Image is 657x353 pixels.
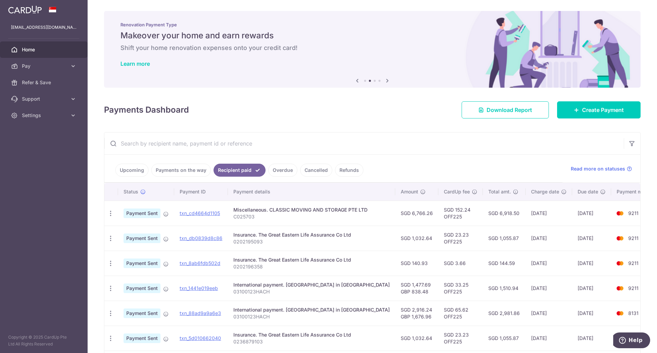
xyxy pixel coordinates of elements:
[401,188,418,195] span: Amount
[233,263,390,270] p: 0202196358
[438,251,483,276] td: SGD 3.66
[438,301,483,326] td: SGD 65.62 OFF225
[124,308,160,318] span: Payment Sent
[572,251,611,276] td: [DATE]
[578,188,598,195] span: Due date
[233,313,390,320] p: 03100123HACH
[174,183,228,201] th: Payment ID
[22,112,67,119] span: Settings
[120,30,624,41] h5: Makeover your home and earn rewards
[526,251,572,276] td: [DATE]
[124,333,160,343] span: Payment Sent
[628,285,639,291] span: 9211
[151,164,211,177] a: Payments on the way
[438,326,483,351] td: SGD 23.23 OFF225
[124,259,160,268] span: Payment Sent
[395,276,438,301] td: SGD 1,477.69 GBP 838.48
[233,256,390,263] div: Insurance. The Great Eastern Life Assurance Co Ltd
[124,188,138,195] span: Status
[395,326,438,351] td: SGD 1,032.64
[233,213,390,220] p: C025703
[22,96,67,102] span: Support
[572,301,611,326] td: [DATE]
[120,60,150,67] a: Learn more
[557,101,641,118] a: Create Payment
[22,63,67,70] span: Pay
[11,24,77,31] p: [EMAIL_ADDRESS][DOMAIN_NAME]
[233,306,390,313] div: International payment. [GEOGRAPHIC_DATA] in [GEOGRAPHIC_DATA]
[180,335,221,341] a: txn_5d010662040
[483,226,526,251] td: SGD 1,055.87
[233,206,390,213] div: Miscellaneous. CLASSIC MOVING AND STORAGE PTE LTD
[483,201,526,226] td: SGD 6,918.50
[487,106,532,114] span: Download Report
[526,226,572,251] td: [DATE]
[438,276,483,301] td: SGD 33.25 OFF225
[613,259,627,267] img: Bank Card
[572,276,611,301] td: [DATE]
[395,251,438,276] td: SGD 140.93
[22,46,67,53] span: Home
[104,104,189,116] h4: Payments Dashboard
[233,331,390,338] div: Insurance. The Great Eastern Life Assurance Co Ltd
[180,285,218,291] a: txn_1441e019eeb
[115,164,149,177] a: Upcoming
[395,226,438,251] td: SGD 1,032.64
[483,276,526,301] td: SGD 1,510.94
[120,44,624,52] h6: Shift your home renovation expenses onto your credit card!
[613,309,627,317] img: Bank Card
[571,165,632,172] a: Read more on statuses
[582,106,624,114] span: Create Payment
[104,11,641,88] img: Renovation banner
[572,226,611,251] td: [DATE]
[233,231,390,238] div: Insurance. The Great Eastern Life Assurance Co Ltd
[214,164,266,177] a: Recipient paid
[628,210,639,216] span: 9211
[233,281,390,288] div: International payment. [GEOGRAPHIC_DATA] in [GEOGRAPHIC_DATA]
[483,251,526,276] td: SGD 144.59
[300,164,332,177] a: Cancelled
[124,209,160,218] span: Payment Sent
[526,201,572,226] td: [DATE]
[613,234,627,242] img: Bank Card
[572,326,611,351] td: [DATE]
[8,5,42,14] img: CardUp
[488,188,511,195] span: Total amt.
[180,310,221,316] a: txn_88ad9a9a6e3
[233,288,390,295] p: 03100123HACH
[335,164,363,177] a: Refunds
[120,22,624,27] p: Renovation Payment Type
[438,201,483,226] td: SGD 152.24 OFF225
[531,188,559,195] span: Charge date
[124,234,160,243] span: Payment Sent
[526,301,572,326] td: [DATE]
[571,165,625,172] span: Read more on statuses
[462,101,549,118] a: Download Report
[526,276,572,301] td: [DATE]
[483,301,526,326] td: SGD 2,981.86
[180,210,220,216] a: txn_cd4664d1105
[233,338,390,345] p: 0236879103
[395,301,438,326] td: SGD 2,916.24 GBP 1,676.96
[628,235,639,241] span: 9211
[526,326,572,351] td: [DATE]
[180,260,220,266] a: txn_8ab6fdb502d
[613,332,650,350] iframe: Opens a widget where you can find more information
[124,283,160,293] span: Payment Sent
[395,201,438,226] td: SGD 6,766.26
[180,235,222,241] a: txn_db0839d8c86
[438,226,483,251] td: SGD 23.23 OFF225
[268,164,297,177] a: Overdue
[233,238,390,245] p: 0202195093
[628,260,639,266] span: 9211
[228,183,395,201] th: Payment details
[628,310,639,316] span: 8131
[22,79,67,86] span: Refer & Save
[572,201,611,226] td: [DATE]
[613,209,627,217] img: Bank Card
[483,326,526,351] td: SGD 1,055.87
[444,188,470,195] span: CardUp fee
[104,133,624,154] input: Search by recipient name, payment id or reference
[613,284,627,292] img: Bank Card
